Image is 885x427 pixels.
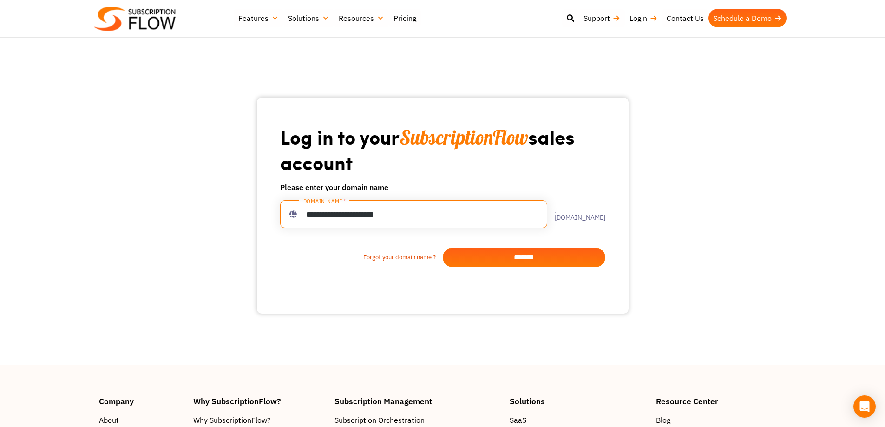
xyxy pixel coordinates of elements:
[280,125,605,174] h1: Log in to your sales account
[280,182,605,193] h6: Please enter your domain name
[334,397,501,405] h4: Subscription Management
[283,9,334,27] a: Solutions
[334,9,389,27] a: Resources
[579,9,625,27] a: Support
[234,9,283,27] a: Features
[625,9,662,27] a: Login
[510,414,647,426] a: SaaS
[708,9,787,27] a: Schedule a Demo
[656,397,786,405] h4: Resource Center
[280,253,443,262] a: Forgot your domain name ?
[334,414,501,426] a: Subscription Orchestration
[853,395,876,418] div: Open Intercom Messenger
[400,125,528,150] span: SubscriptionFlow
[662,9,708,27] a: Contact Us
[99,397,184,405] h4: Company
[389,9,421,27] a: Pricing
[510,414,526,426] span: SaaS
[99,414,184,426] a: About
[193,414,271,426] span: Why SubscriptionFlow?
[94,7,176,31] img: Subscriptionflow
[656,414,786,426] a: Blog
[99,414,119,426] span: About
[193,414,325,426] a: Why SubscriptionFlow?
[547,208,605,221] label: .[DOMAIN_NAME]
[334,414,425,426] span: Subscription Orchestration
[510,397,647,405] h4: Solutions
[193,397,325,405] h4: Why SubscriptionFlow?
[656,414,670,426] span: Blog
